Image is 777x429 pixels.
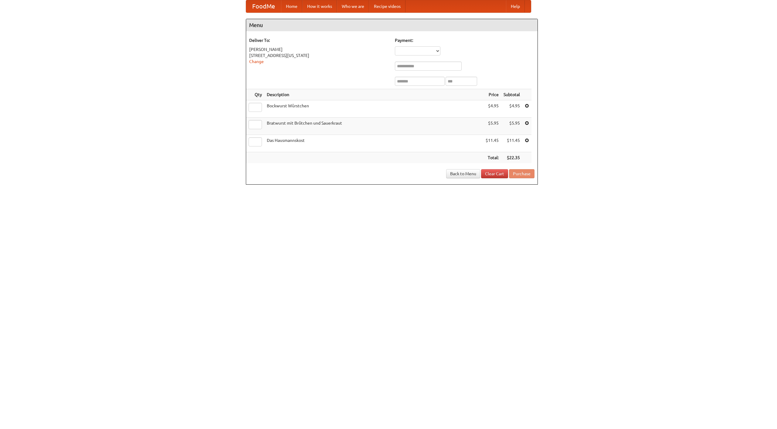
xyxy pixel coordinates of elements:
[395,37,534,43] h5: Payment:
[337,0,369,12] a: Who we are
[483,89,501,100] th: Price
[483,135,501,152] td: $11.45
[501,152,522,163] th: $22.35
[246,19,538,31] h4: Menu
[483,152,501,163] th: Total:
[264,118,483,135] td: Bratwurst mit Brötchen und Sauerkraut
[249,59,264,64] a: Change
[249,37,389,43] h5: Deliver To:
[264,89,483,100] th: Description
[501,118,522,135] td: $5.95
[483,100,501,118] td: $4.95
[481,169,508,178] a: Clear Cart
[501,89,522,100] th: Subtotal
[509,169,534,178] button: Purchase
[246,0,281,12] a: FoodMe
[483,118,501,135] td: $5.95
[281,0,302,12] a: Home
[501,100,522,118] td: $4.95
[501,135,522,152] td: $11.45
[369,0,405,12] a: Recipe videos
[264,135,483,152] td: Das Hausmannskost
[264,100,483,118] td: Bockwurst Würstchen
[249,52,389,59] div: [STREET_ADDRESS][US_STATE]
[249,46,389,52] div: [PERSON_NAME]
[302,0,337,12] a: How it works
[446,169,480,178] a: Back to Menu
[246,89,264,100] th: Qty
[506,0,525,12] a: Help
